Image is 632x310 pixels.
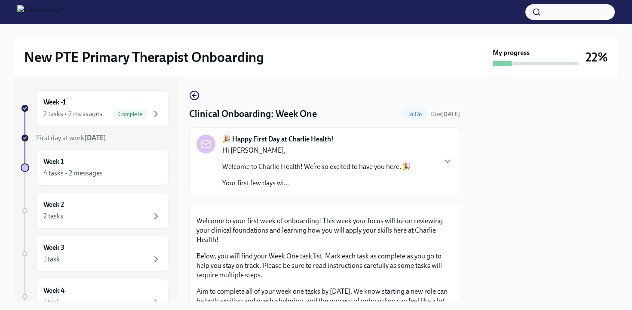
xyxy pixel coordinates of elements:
[21,133,169,143] a: First day at work[DATE]
[43,200,64,209] h6: Week 2
[196,216,453,245] p: Welcome to your first week of onboarding! This week your focus will be on reviewing your clinical...
[43,243,64,252] h6: Week 3
[24,49,264,66] h2: New PTE Primary Therapist Onboarding
[441,110,460,118] strong: [DATE]
[222,162,411,172] p: Welcome to Charlie Health! We’re so excited to have you here. 🎉
[21,236,169,272] a: Week 31 task
[36,134,106,142] span: First day at work
[43,212,63,221] div: 2 tasks
[430,110,460,118] span: Due
[113,111,147,117] span: Complete
[222,135,334,144] strong: 🎉 Happy First Day at Charlie Health!
[222,178,411,188] p: Your first few days wi...
[17,5,65,19] img: CharlieHealth
[402,111,427,117] span: To Do
[43,298,60,307] div: 1 task
[43,157,64,166] h6: Week 1
[493,48,530,58] strong: My progress
[189,107,317,120] h4: Clinical Onboarding: Week One
[586,49,608,65] h3: 22%
[196,252,453,280] p: Below, you will find your Week One task list. Mark each task as complete as you go to help you st...
[43,109,102,119] div: 2 tasks • 2 messages
[21,90,169,126] a: Week -12 tasks • 2 messagesComplete
[21,150,169,186] a: Week 14 tasks • 2 messages
[84,134,106,142] strong: [DATE]
[43,98,66,107] h6: Week -1
[222,146,411,155] p: Hi [PERSON_NAME],
[43,255,60,264] div: 1 task
[43,286,64,295] h6: Week 4
[43,169,103,178] div: 4 tasks • 2 messages
[430,110,460,118] span: August 23rd, 2025 07:00
[21,193,169,229] a: Week 22 tasks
